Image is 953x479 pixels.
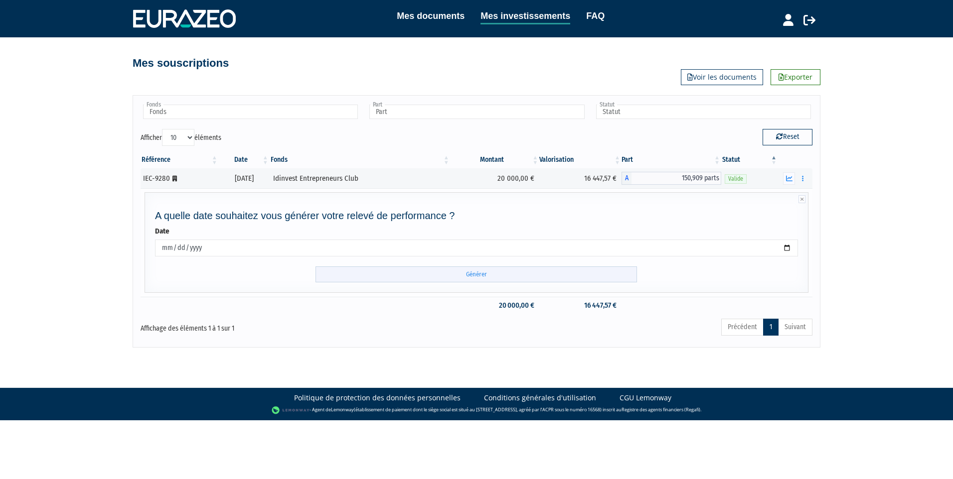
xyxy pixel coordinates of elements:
a: Registre des agents financiers (Regafi) [622,406,700,413]
span: A [622,172,632,185]
a: Suivant [778,319,812,336]
input: Générer [316,266,637,283]
span: 150,909 parts [632,172,721,185]
a: Exporter [771,69,820,85]
a: Politique de protection des données personnelles [294,393,461,403]
th: Statut : activer pour trier la colonne par ordre d&eacute;croissant [721,151,778,168]
img: logo-lemonway.png [272,405,310,415]
th: Fonds: activer pour trier la colonne par ordre croissant [270,151,451,168]
td: 16 447,57 € [539,168,622,188]
td: 20 000,00 € [451,297,540,314]
th: Date: activer pour trier la colonne par ordre croissant [219,151,270,168]
td: 20 000,00 € [451,168,540,188]
h4: Mes souscriptions [133,57,229,69]
a: Voir les documents [681,69,763,85]
i: [Français] Personne morale [172,176,177,182]
td: 16 447,57 € [539,297,622,314]
select: Afficheréléments [162,129,194,146]
a: CGU Lemonway [620,393,671,403]
h4: A quelle date souhaitez vous générer votre relevé de performance ? [155,210,798,221]
a: Conditions générales d'utilisation [484,393,596,403]
a: Lemonway [331,406,354,413]
a: 1 [763,319,779,336]
th: Part: activer pour trier la colonne par ordre croissant [622,151,721,168]
a: FAQ [586,9,605,23]
label: Date [155,226,169,237]
a: Précédent [721,319,764,336]
a: Mes investissements [480,9,570,24]
div: [DATE] [222,173,266,184]
img: 1732889491-logotype_eurazeo_blanc_rvb.png [133,9,236,27]
div: Affichage des éléments 1 à 1 sur 1 [141,318,412,334]
div: - Agent de (établissement de paiement dont le siège social est situé au [STREET_ADDRESS], agréé p... [10,405,943,415]
label: Afficher éléments [141,129,221,146]
span: Valide [725,174,747,184]
button: Reset [763,129,812,145]
div: Idinvest Entrepreneurs Club [273,173,447,184]
th: Valorisation: activer pour trier la colonne par ordre croissant [539,151,622,168]
th: Référence : activer pour trier la colonne par ordre croissant [141,151,219,168]
th: Montant: activer pour trier la colonne par ordre croissant [451,151,540,168]
a: Mes documents [397,9,465,23]
div: A - Idinvest Entrepreneurs Club [622,172,721,185]
div: IEC-9280 [143,173,215,184]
